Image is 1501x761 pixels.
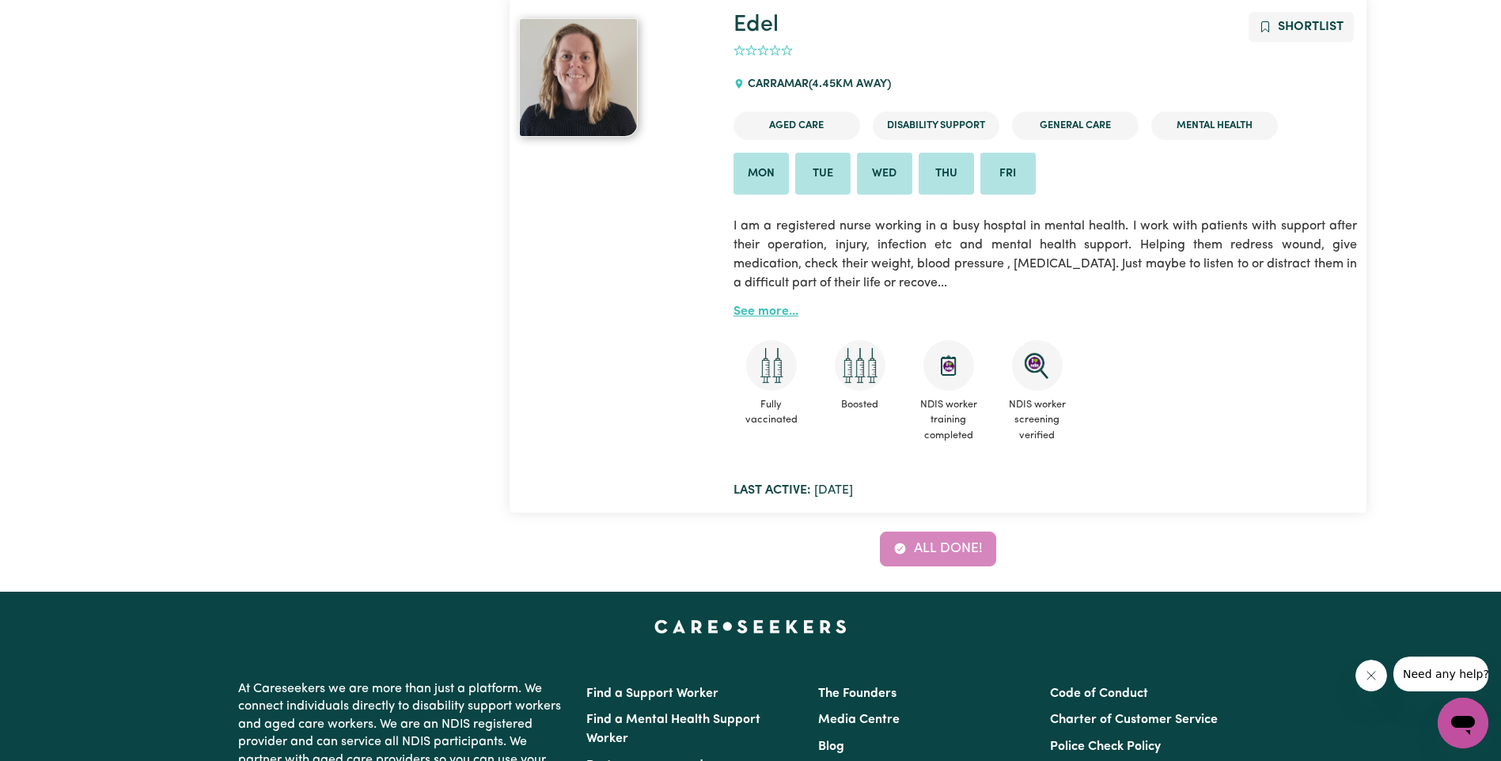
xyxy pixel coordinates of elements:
[999,391,1075,449] span: NDIS worker screening verified
[1151,112,1278,139] li: Mental Health
[818,687,896,700] a: The Founders
[733,207,1357,302] p: I am a registered nurse working in a busy hosptal in mental health. I work with patients with sup...
[1278,21,1344,33] span: Shortlist
[1050,687,1148,700] a: Code of Conduct
[873,112,999,139] li: Disability Support
[818,740,844,753] a: Blog
[809,78,891,90] span: ( 4.45 km away)
[9,11,96,24] span: Need any help?
[733,305,798,318] a: See more...
[980,153,1036,195] li: Available on Fri
[586,687,718,700] a: Find a Support Worker
[519,18,714,137] a: Edel
[919,153,974,195] li: Available on Thu
[733,63,900,106] div: CARRAMAR
[1050,740,1161,753] a: Police Check Policy
[1393,657,1488,691] iframe: Message from company
[733,484,811,497] b: Last active:
[733,391,809,434] span: Fully vaccinated
[733,112,860,139] li: Aged Care
[857,153,912,195] li: Available on Wed
[835,340,885,391] img: Care and support worker has received booster dose of COVID-19 vaccination
[746,340,797,391] img: Care and support worker has received 2 doses of COVID-19 vaccine
[654,620,847,633] a: Careseekers home page
[733,484,853,497] span: [DATE]
[911,391,987,449] span: NDIS worker training completed
[586,714,760,745] a: Find a Mental Health Support Worker
[818,714,900,726] a: Media Centre
[1012,340,1063,391] img: NDIS Worker Screening Verified
[822,391,898,418] span: Boosted
[1050,714,1218,726] a: Charter of Customer Service
[923,340,974,391] img: CS Academy: Introduction to NDIS Worker Training course completed
[1012,112,1139,139] li: General Care
[1249,12,1354,42] button: Add to shortlist
[1438,698,1488,748] iframe: Button to launch messaging window
[733,153,789,195] li: Available on Mon
[733,42,793,60] div: add rating by typing an integer from 0 to 5 or pressing arrow keys
[519,18,638,137] img: View Edel's profile
[1355,660,1387,691] iframe: Close message
[795,153,851,195] li: Available on Tue
[733,13,779,36] a: Edel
